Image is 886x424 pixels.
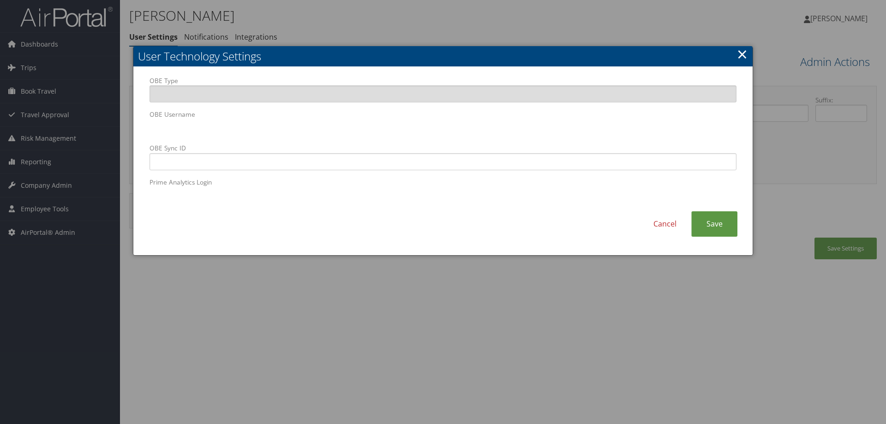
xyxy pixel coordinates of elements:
[150,153,736,170] input: OBE Sync ID
[691,211,737,237] a: Save
[737,45,748,63] a: Close
[150,178,736,204] label: Prime Analytics Login
[133,46,753,66] h2: User Technology Settings
[639,211,691,237] a: Cancel
[150,76,736,102] label: OBE Type
[150,143,736,170] label: OBE Sync ID
[150,85,736,102] input: OBE Type
[150,110,736,136] label: OBE Username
